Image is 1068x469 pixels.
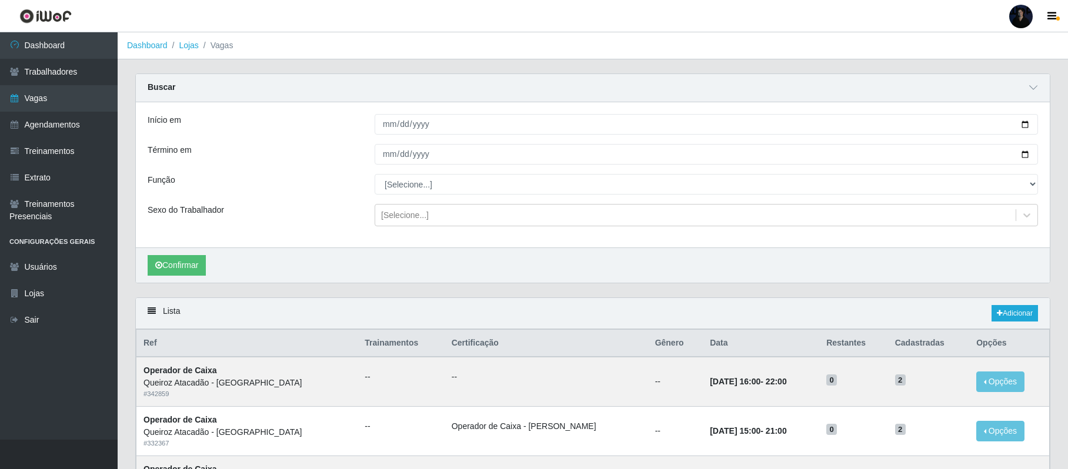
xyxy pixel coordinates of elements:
[358,330,444,357] th: Trainamentos
[143,366,217,375] strong: Operador de Caixa
[452,420,641,433] li: Operador de Caixa - [PERSON_NAME]
[445,330,648,357] th: Certificação
[381,209,429,222] div: [Selecione...]
[710,426,760,436] time: [DATE] 15:00
[365,371,437,383] ul: --
[766,426,787,436] time: 21:00
[976,371,1024,392] button: Opções
[148,144,192,156] label: Término em
[888,330,969,357] th: Cadastradas
[648,330,703,357] th: Gênero
[819,330,888,357] th: Restantes
[143,389,351,399] div: # 342859
[143,438,351,448] div: # 332367
[766,377,787,386] time: 22:00
[710,377,786,386] strong: -
[148,114,181,126] label: Início em
[375,114,1038,135] input: 00/00/0000
[365,420,437,433] ul: --
[143,377,351,389] div: Queiroz Atacadão - [GEOGRAPHIC_DATA]
[199,39,233,52] li: Vagas
[648,407,703,456] td: --
[19,9,72,24] img: CoreUI Logo
[895,424,906,436] span: 2
[143,426,351,438] div: Queiroz Atacadão - [GEOGRAPHIC_DATA]
[895,374,906,386] span: 2
[375,144,1038,165] input: 00/00/0000
[969,330,1049,357] th: Opções
[992,305,1038,321] a: Adicionar
[148,174,175,186] label: Função
[976,421,1024,441] button: Opções
[148,204,224,216] label: Sexo do Trabalhador
[826,424,837,436] span: 0
[136,298,1050,329] div: Lista
[703,330,819,357] th: Data
[148,82,175,92] strong: Buscar
[710,426,786,436] strong: -
[148,255,206,276] button: Confirmar
[136,330,358,357] th: Ref
[127,41,168,50] a: Dashboard
[826,374,837,386] span: 0
[143,415,217,424] strong: Operador de Caixa
[648,357,703,406] td: --
[710,377,760,386] time: [DATE] 16:00
[452,371,641,383] ul: --
[179,41,198,50] a: Lojas
[118,32,1068,59] nav: breadcrumb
